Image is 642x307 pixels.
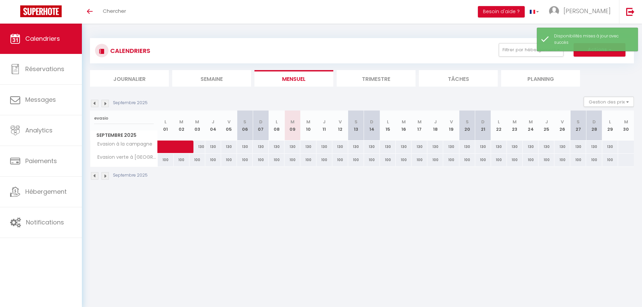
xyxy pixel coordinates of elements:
abbr: J [323,119,326,125]
span: Messages [25,95,56,104]
div: 100 [396,154,411,166]
span: Evasion verte à [GEOGRAPHIC_DATA] [91,154,159,161]
th: 01 [158,111,174,141]
div: 130 [332,141,348,153]
div: 130 [507,141,523,153]
th: 04 [205,111,221,141]
span: Analytics [25,126,53,134]
div: 100 [602,154,618,166]
abbr: M [306,119,310,125]
div: 100 [221,154,237,166]
img: Super Booking [20,5,62,17]
div: 100 [300,154,316,166]
div: 130 [237,141,253,153]
div: 100 [491,154,507,166]
span: [PERSON_NAME] [563,7,611,15]
div: 100 [237,154,253,166]
div: 100 [475,154,491,166]
div: 130 [269,141,284,153]
abbr: S [466,119,469,125]
span: Chercher [103,7,126,14]
abbr: M [195,119,199,125]
div: 100 [189,154,205,166]
abbr: L [387,119,389,125]
li: Tâches [419,70,498,87]
abbr: M [291,119,295,125]
th: 22 [491,111,507,141]
abbr: J [545,119,548,125]
div: 130 [316,141,332,153]
div: 130 [284,141,300,153]
div: 100 [174,154,189,166]
p: Septembre 2025 [113,100,148,106]
div: 130 [459,141,475,153]
th: 21 [475,111,491,141]
th: 12 [332,111,348,141]
div: 130 [411,141,427,153]
abbr: L [276,119,278,125]
h3: CALENDRIERS [109,43,150,58]
th: 02 [174,111,189,141]
div: 130 [221,141,237,153]
span: Evasion à la campagne [91,141,154,148]
abbr: L [498,119,500,125]
div: 100 [539,154,554,166]
div: 100 [570,154,586,166]
div: 130 [380,141,396,153]
th: 29 [602,111,618,141]
button: Ouvrir le widget de chat LiveChat [5,3,26,23]
div: 130 [602,141,618,153]
div: 100 [380,154,396,166]
abbr: S [355,119,358,125]
span: Paiements [25,157,57,165]
span: Septembre 2025 [90,130,157,140]
abbr: S [243,119,246,125]
div: 100 [523,154,539,166]
abbr: D [592,119,596,125]
th: 25 [539,111,554,141]
div: 130 [364,141,380,153]
div: 130 [427,141,443,153]
abbr: V [227,119,231,125]
th: 11 [316,111,332,141]
li: Semaine [172,70,251,87]
input: Rechercher un logement... [94,112,154,124]
th: 17 [411,111,427,141]
th: 13 [348,111,364,141]
th: 28 [586,111,602,141]
div: 100 [205,154,221,166]
div: 100 [316,154,332,166]
abbr: J [212,119,214,125]
abbr: M [179,119,183,125]
abbr: V [561,119,564,125]
div: 100 [507,154,523,166]
li: Planning [501,70,580,87]
th: 27 [570,111,586,141]
span: Notifications [26,218,64,226]
th: 09 [284,111,300,141]
span: Réservations [25,65,64,73]
div: 130 [205,141,221,153]
abbr: J [434,119,437,125]
li: Mensuel [254,70,333,87]
p: Septembre 2025 [113,172,148,179]
div: 130 [300,141,316,153]
span: Calendriers [25,34,60,43]
th: 16 [396,111,411,141]
th: 24 [523,111,539,141]
div: 100 [554,154,570,166]
img: logout [626,7,635,16]
th: 23 [507,111,523,141]
th: 07 [253,111,269,141]
div: 130 [253,141,269,153]
div: 100 [427,154,443,166]
abbr: S [577,119,580,125]
th: 19 [443,111,459,141]
div: 130 [443,141,459,153]
div: 100 [269,154,284,166]
abbr: D [370,119,373,125]
div: Disponibilités mises à jour avec succès [554,33,631,46]
th: 20 [459,111,475,141]
th: 08 [269,111,284,141]
abbr: V [450,119,453,125]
